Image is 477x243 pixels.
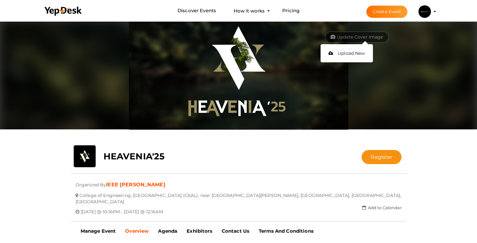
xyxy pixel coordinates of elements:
b: Exhibitors [187,228,212,234]
b: Overview [125,228,149,234]
a: Terms And Conditions [254,223,318,239]
button: Register [362,150,401,164]
a: Contact Us [217,223,254,239]
b: Contact Us [222,228,249,234]
b: Agenda [158,228,177,234]
b: HEAVENIA'25 [103,151,165,162]
img: XMXXJS01_normal.png [129,20,348,130]
span: Organized By [76,177,106,188]
span: College of Engineering, [GEOGRAPHIC_DATA] (CEAL), near [GEOGRAPHIC_DATA][PERSON_NAME], [GEOGRAPHI... [76,188,401,204]
button: Update Cover Image [325,32,389,43]
a: Pricing [282,5,299,17]
button: How it works [232,5,267,17]
button: Create Event [366,6,408,18]
a: Discover Events [178,5,216,17]
a: IEEE [PERSON_NAME] [106,182,165,188]
a: Overview [120,223,153,239]
b: Terms And Conditions [259,228,314,234]
a: Exhibitors [182,223,217,239]
a: Manage Event [76,223,121,239]
img: L3OPSAQG_small.png [418,5,431,18]
a: Add to Calendar [362,205,401,210]
a: Agenda [153,223,182,239]
b: Manage Event [81,228,116,234]
span: [DATE] @ 10:16PM - [DATE] @ 12:16AM [81,204,163,215]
